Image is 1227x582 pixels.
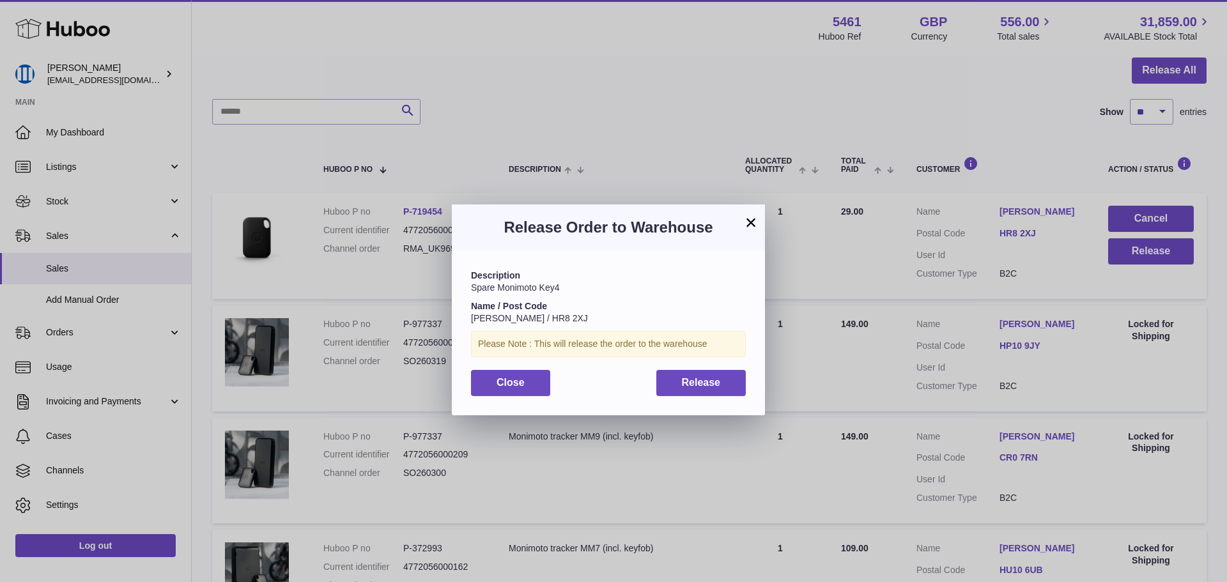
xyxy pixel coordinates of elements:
[471,282,560,293] span: Spare Monimoto Key4
[471,370,550,396] button: Close
[471,217,746,238] h3: Release Order to Warehouse
[656,370,746,396] button: Release
[743,215,759,230] button: ×
[471,301,547,311] strong: Name / Post Code
[682,377,721,388] span: Release
[471,313,588,323] span: [PERSON_NAME] / HR8 2XJ
[471,331,746,357] div: Please Note : This will release the order to the warehouse
[471,270,520,280] strong: Description
[497,377,525,388] span: Close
